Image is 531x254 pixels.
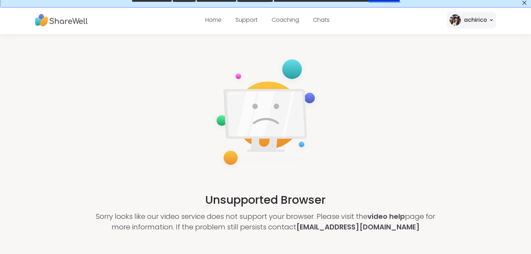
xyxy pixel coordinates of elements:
a: [EMAIL_ADDRESS][DOMAIN_NAME] [296,222,420,232]
a: video help [367,211,405,221]
p: Sorry looks like our video service does not support your browser. Please visit the page for more ... [88,211,443,232]
a: Coaching [272,16,299,24]
img: not-supported [211,55,320,172]
a: Home [205,16,221,24]
div: achirico [464,16,487,24]
a: Support [235,16,258,24]
img: ShareWell Nav Logo [35,11,88,30]
img: achirico [450,14,461,26]
a: Chats [313,16,330,24]
h2: Unsupported Browser [205,191,326,208]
